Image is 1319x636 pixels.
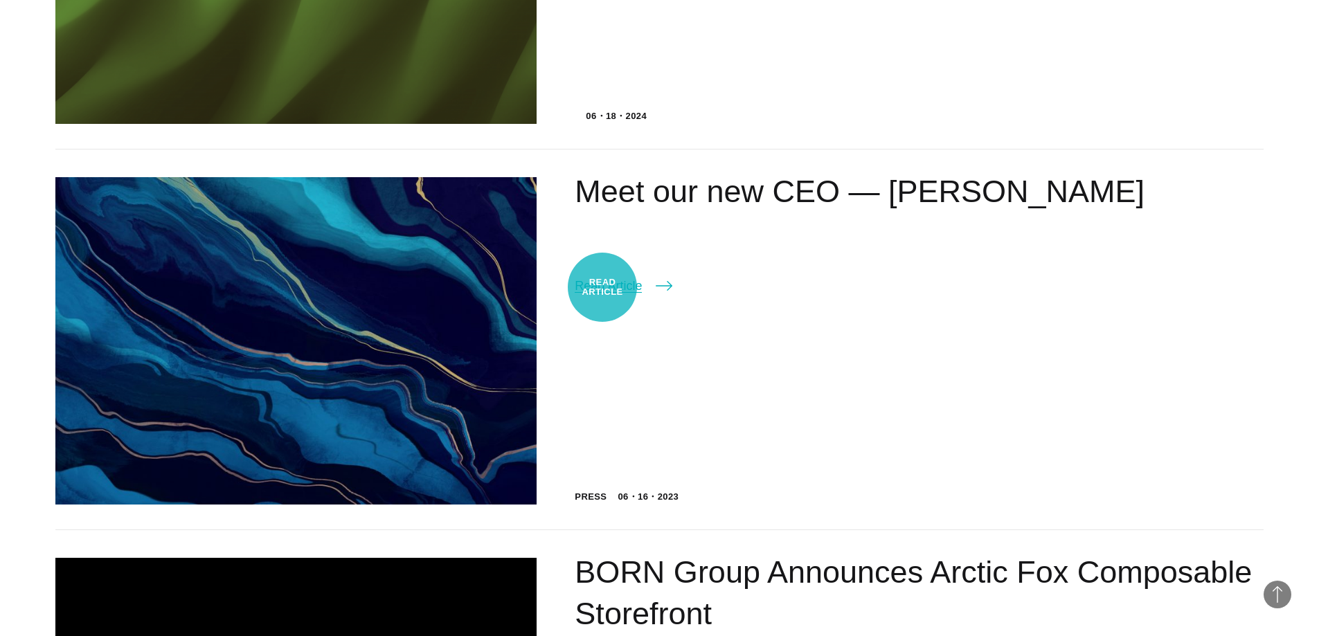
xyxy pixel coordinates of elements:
[575,174,1145,209] a: Meet our new CEO — [PERSON_NAME]
[575,491,607,502] a: Press
[586,109,647,123] time: 06・18・2024
[618,490,679,504] time: 06・16・2023
[575,276,672,296] a: Read Article
[1264,581,1291,608] button: Back to Top
[575,554,1252,631] a: BORN Group Announces Arctic Fox Composable Storefront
